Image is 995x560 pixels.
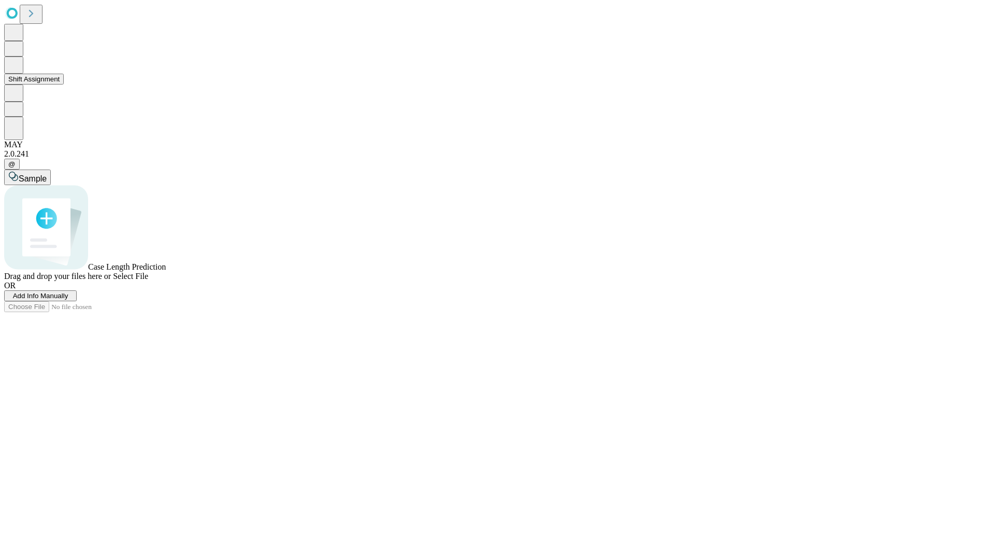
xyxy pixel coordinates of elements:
[4,290,77,301] button: Add Info Manually
[88,262,166,271] span: Case Length Prediction
[4,149,991,159] div: 2.0.241
[113,272,148,281] span: Select File
[4,74,64,85] button: Shift Assignment
[4,140,991,149] div: MAY
[4,272,111,281] span: Drag and drop your files here or
[19,174,47,183] span: Sample
[8,160,16,168] span: @
[4,159,20,170] button: @
[13,292,68,300] span: Add Info Manually
[4,281,16,290] span: OR
[4,170,51,185] button: Sample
